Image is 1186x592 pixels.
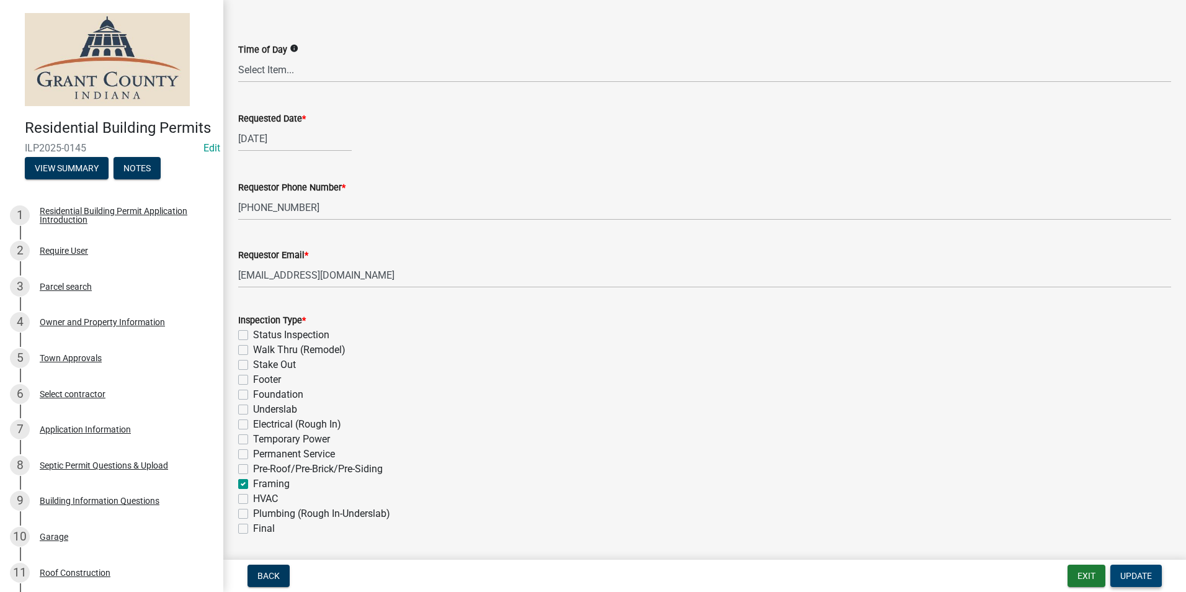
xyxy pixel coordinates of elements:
[253,328,329,343] label: Status Inspection
[253,402,297,417] label: Underslab
[238,126,352,151] input: mm/dd/yyyy
[40,207,203,224] div: Residential Building Permit Application Introduction
[253,357,296,372] label: Stake Out
[25,119,213,137] h4: Residential Building Permits
[1120,571,1152,581] span: Update
[203,142,220,154] wm-modal-confirm: Edit Application Number
[40,532,68,541] div: Garage
[253,506,390,521] label: Plumbing (Rough In-Underslab)
[40,568,110,577] div: Roof Construction
[238,316,306,325] label: Inspection Type
[253,491,278,506] label: HVAC
[253,477,290,491] label: Framing
[253,417,341,432] label: Electrical (Rough In)
[10,527,30,547] div: 10
[238,184,346,192] label: Requestor Phone Number
[10,419,30,439] div: 7
[10,563,30,583] div: 11
[25,142,198,154] span: ILP2025-0145
[114,164,161,174] wm-modal-confirm: Notes
[10,205,30,225] div: 1
[253,432,330,447] label: Temporary Power
[1068,565,1105,587] button: Exit
[10,455,30,475] div: 8
[40,496,159,505] div: Building Information Questions
[10,241,30,261] div: 2
[253,462,383,477] label: Pre-Roof/Pre-Brick/Pre-Siding
[25,13,190,106] img: Grant County, Indiana
[203,142,220,154] a: Edit
[238,46,287,55] label: Time of Day
[40,282,92,291] div: Parcel search
[238,251,308,260] label: Requestor Email
[1110,565,1162,587] button: Update
[40,425,131,434] div: Application Information
[253,343,346,357] label: Walk Thru (Remodel)
[114,157,161,179] button: Notes
[40,318,165,326] div: Owner and Property Information
[10,384,30,404] div: 6
[25,164,109,174] wm-modal-confirm: Summary
[290,44,298,53] i: info
[40,461,168,470] div: Septic Permit Questions & Upload
[10,277,30,297] div: 3
[25,157,109,179] button: View Summary
[40,246,88,255] div: Require User
[10,348,30,368] div: 5
[247,565,290,587] button: Back
[10,491,30,511] div: 9
[253,387,303,402] label: Foundation
[253,447,335,462] label: Permanent Service
[238,115,306,123] label: Requested Date
[40,354,102,362] div: Town Approvals
[40,390,105,398] div: Select contractor
[257,571,280,581] span: Back
[253,372,281,387] label: Footer
[253,521,275,536] label: Final
[10,312,30,332] div: 4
